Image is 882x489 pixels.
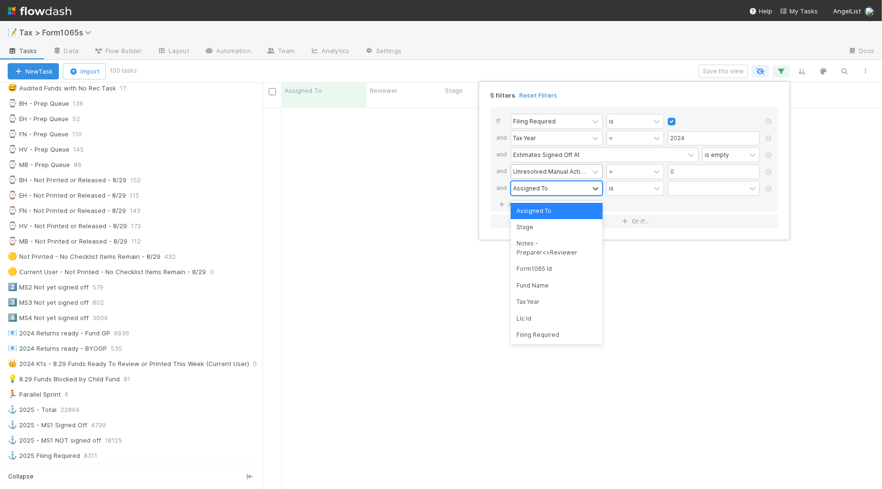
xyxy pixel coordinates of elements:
[609,117,614,125] div: is
[609,133,613,142] div: =
[609,184,614,192] div: is
[609,167,613,176] div: =
[496,147,511,164] div: and
[513,167,587,176] div: Unresolved Manual Actions (MS1-MS3)
[511,235,603,261] div: Notes - Preparer<>Reviewer
[513,117,556,125] div: Filing Required
[511,219,603,235] div: Stage
[496,131,511,147] div: and
[513,133,536,142] div: Tax Year
[511,278,603,294] div: Fund Name
[490,91,515,100] span: 5 filters
[519,91,557,100] a: Reset Filters
[496,164,511,181] div: and
[705,150,729,159] div: is empty
[511,294,603,310] div: Tax Year
[513,150,580,159] div: Estimates Signed Off At
[511,261,603,277] div: Form1065 Id
[491,214,778,228] button: Or if...
[511,327,603,343] div: Filing Required
[496,181,511,198] div: and
[496,114,511,131] div: If
[511,344,603,360] div: Efile Accepted At
[496,198,527,211] a: And..
[513,184,548,192] div: Assigned To
[511,203,603,219] div: Assigned To
[511,311,603,327] div: Llc Id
